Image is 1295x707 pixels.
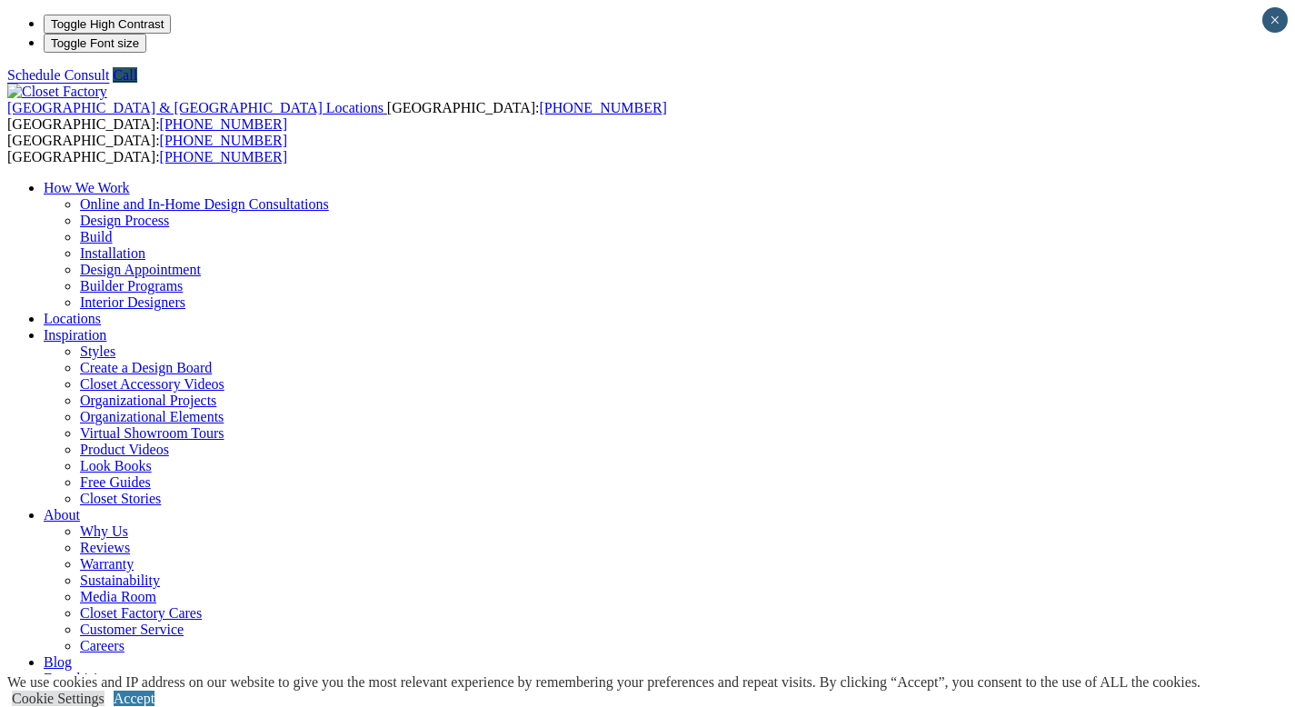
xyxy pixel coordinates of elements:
[80,262,201,277] a: Design Appointment
[80,605,202,621] a: Closet Factory Cares
[80,360,212,375] a: Create a Design Board
[80,638,125,653] a: Careers
[80,474,151,490] a: Free Guides
[80,523,128,539] a: Why Us
[80,376,224,392] a: Closet Accessory Videos
[80,294,185,310] a: Interior Designers
[80,344,115,359] a: Styles
[80,245,145,261] a: Installation
[44,180,130,195] a: How We Work
[80,229,113,244] a: Build
[80,589,156,604] a: Media Room
[160,116,287,132] a: [PHONE_NUMBER]
[44,654,72,670] a: Blog
[44,34,146,53] button: Toggle Font size
[44,311,101,326] a: Locations
[7,67,109,83] a: Schedule Consult
[7,84,107,100] img: Closet Factory
[80,622,184,637] a: Customer Service
[51,36,139,50] span: Toggle Font size
[80,409,224,424] a: Organizational Elements
[80,278,183,294] a: Builder Programs
[7,100,384,115] span: [GEOGRAPHIC_DATA] & [GEOGRAPHIC_DATA] Locations
[7,100,667,132] span: [GEOGRAPHIC_DATA]: [GEOGRAPHIC_DATA]:
[44,507,80,523] a: About
[113,67,137,83] a: Call
[539,100,666,115] a: [PHONE_NUMBER]
[80,425,224,441] a: Virtual Showroom Tours
[80,393,216,408] a: Organizational Projects
[80,458,152,473] a: Look Books
[80,573,160,588] a: Sustainability
[80,556,134,572] a: Warranty
[160,149,287,164] a: [PHONE_NUMBER]
[160,133,287,148] a: [PHONE_NUMBER]
[51,17,164,31] span: Toggle High Contrast
[1262,7,1288,33] button: Close
[114,691,154,706] a: Accept
[80,213,169,228] a: Design Process
[12,691,105,706] a: Cookie Settings
[80,491,161,506] a: Closet Stories
[7,133,287,164] span: [GEOGRAPHIC_DATA]: [GEOGRAPHIC_DATA]:
[80,196,329,212] a: Online and In-Home Design Consultations
[7,100,387,115] a: [GEOGRAPHIC_DATA] & [GEOGRAPHIC_DATA] Locations
[44,327,106,343] a: Inspiration
[80,540,130,555] a: Reviews
[44,15,171,34] button: Toggle High Contrast
[80,442,169,457] a: Product Videos
[7,674,1200,691] div: We use cookies and IP address on our website to give you the most relevant experience by remember...
[44,671,113,686] a: Franchising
